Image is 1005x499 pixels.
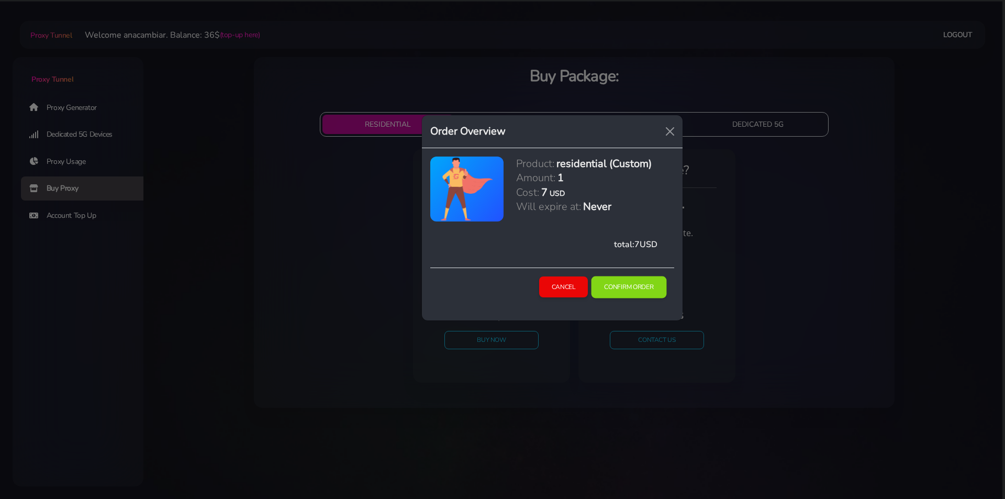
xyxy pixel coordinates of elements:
[591,276,667,298] button: Confirm Order
[614,239,657,250] span: total: USD
[516,157,554,171] h5: Product:
[634,239,640,250] span: 7
[662,123,678,140] button: Close
[516,171,555,185] h5: Amount:
[954,448,992,486] iframe: Webchat Widget
[550,188,565,198] h6: USD
[516,185,539,199] h5: Cost:
[556,157,652,171] h5: residential (Custom)
[440,157,494,221] img: antenna.png
[557,171,564,185] h5: 1
[539,276,588,298] button: Cancel
[516,199,581,214] h5: Will expire at:
[583,199,611,214] h5: Never
[430,124,506,139] h5: Order Overview
[541,185,548,199] h5: 7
